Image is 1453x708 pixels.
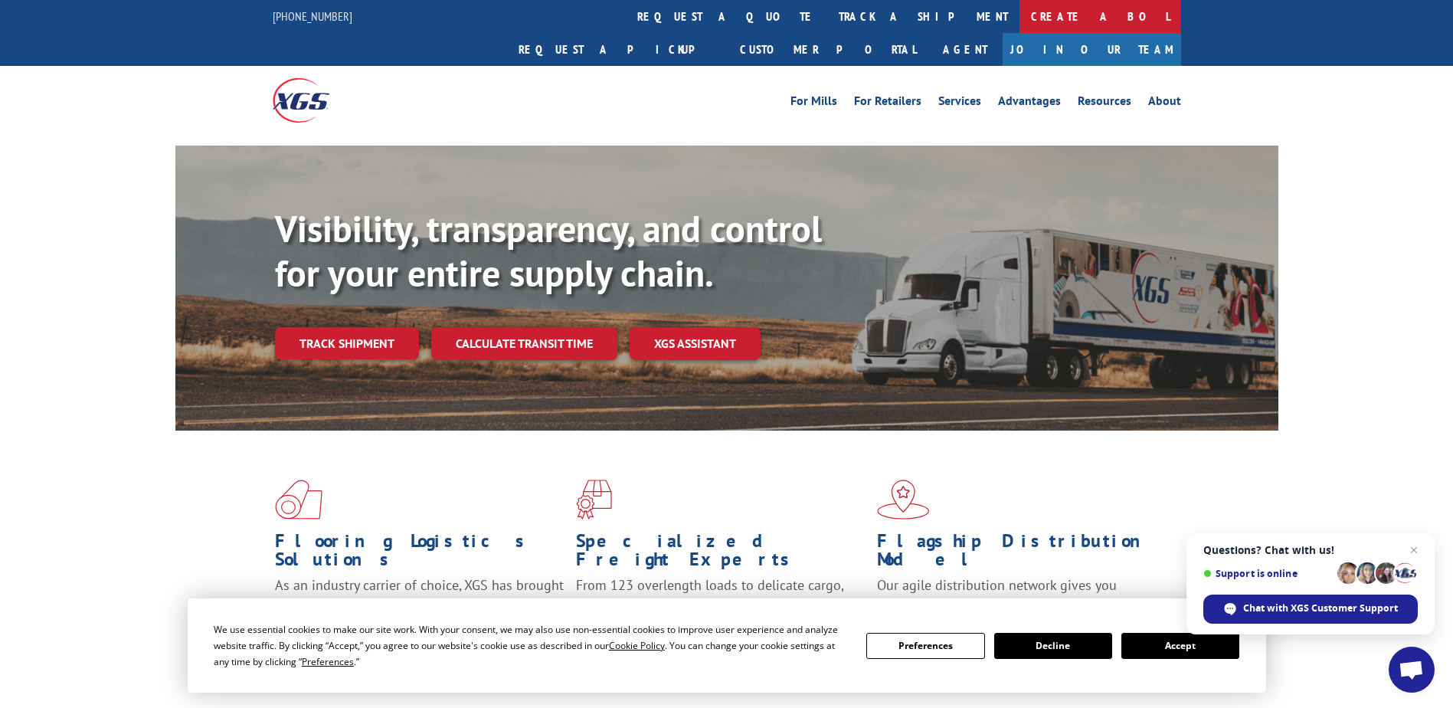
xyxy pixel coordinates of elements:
span: Chat with XGS Customer Support [1243,601,1398,615]
span: Support is online [1203,568,1332,579]
a: Resources [1078,95,1131,112]
h1: Specialized Freight Experts [576,532,866,576]
a: Agent [928,33,1003,66]
button: Accept [1121,633,1239,659]
p: From 123 overlength loads to delicate cargo, our experienced staff knows the best way to move you... [576,576,866,644]
h1: Flagship Distribution Model [877,532,1167,576]
a: Services [938,95,981,112]
span: Close chat [1405,541,1423,559]
img: xgs-icon-flagship-distribution-model-red [877,480,930,520]
span: Questions? Chat with us! [1203,544,1418,556]
a: Calculate transit time [431,327,617,360]
a: Join Our Team [1003,33,1181,66]
b: Visibility, transparency, and control for your entire supply chain. [275,205,822,297]
button: Preferences [866,633,984,659]
div: We use essential cookies to make our site work. With your consent, we may also use non-essential ... [214,621,848,670]
h1: Flooring Logistics Solutions [275,532,565,576]
span: Cookie Policy [609,639,665,652]
a: Advantages [998,95,1061,112]
div: Chat with XGS Customer Support [1203,595,1418,624]
a: Request a pickup [507,33,728,66]
div: Cookie Consent Prompt [188,598,1266,693]
button: Decline [994,633,1112,659]
div: Open chat [1389,647,1435,693]
a: Track shipment [275,327,419,359]
a: For Retailers [854,95,921,112]
img: xgs-icon-total-supply-chain-intelligence-red [275,480,322,520]
span: Our agile distribution network gives you nationwide inventory management on demand. [877,576,1159,612]
a: XGS ASSISTANT [630,327,761,360]
a: For Mills [790,95,837,112]
span: As an industry carrier of choice, XGS has brought innovation and dedication to flooring logistics... [275,576,564,631]
img: xgs-icon-focused-on-flooring-red [576,480,612,520]
span: Preferences [302,655,354,668]
a: About [1148,95,1181,112]
a: Customer Portal [728,33,928,66]
a: [PHONE_NUMBER] [273,8,352,24]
